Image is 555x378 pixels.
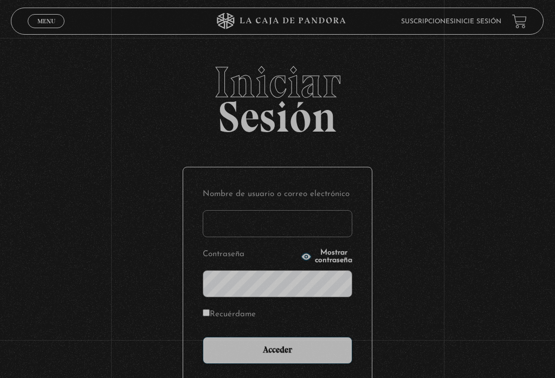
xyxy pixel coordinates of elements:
span: Menu [37,18,55,24]
input: Recuérdame [203,309,210,316]
a: View your shopping cart [513,14,527,28]
span: Cerrar [34,27,59,35]
span: Iniciar [11,61,544,104]
h2: Sesión [11,61,544,130]
span: Mostrar contraseña [315,249,352,264]
label: Recuérdame [203,307,256,322]
input: Acceder [203,337,352,364]
a: Suscripciones [402,18,454,24]
a: Inicie sesión [454,18,502,24]
label: Contraseña [203,247,298,262]
label: Nombre de usuario o correo electrónico [203,187,352,201]
button: Mostrar contraseña [301,249,352,264]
